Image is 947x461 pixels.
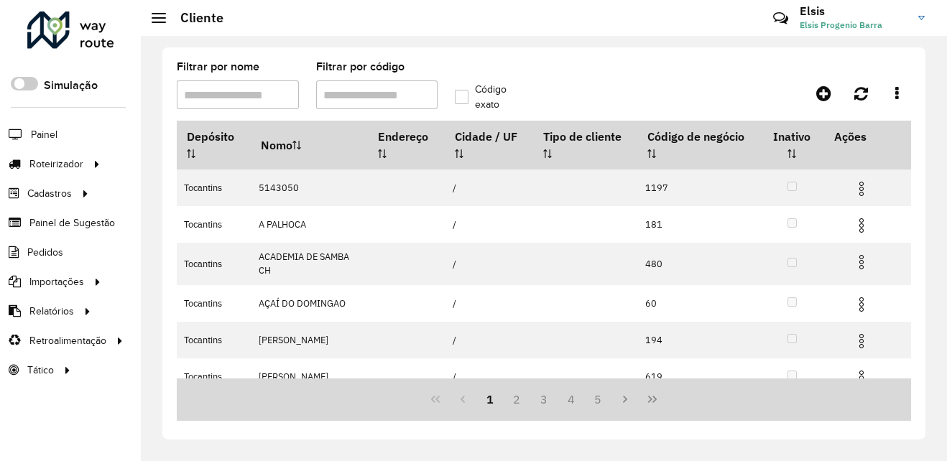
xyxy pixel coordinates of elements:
[601,4,752,43] div: Críticas? Dúvidas? Elogios? Sugestões? Entre em contato conosco!
[475,82,530,112] font: Código exato
[773,129,810,144] font: Inativo
[29,157,83,172] span: Roteirizador
[637,169,759,206] td: 1197
[177,169,251,206] td: Tocantins
[530,386,558,413] button: 3
[261,138,292,152] font: Nomo
[177,285,251,322] td: Tocantins
[455,129,517,144] font: Cidade / UF
[177,322,251,358] td: Tocantins
[44,77,98,94] label: Simulação
[637,206,759,243] td: 181
[251,285,368,322] td: AÇAÍ DO DOMINGAO
[166,10,223,26] h2: Cliente
[31,127,57,142] span: Painel
[251,322,368,358] td: [PERSON_NAME]
[29,215,115,230] span: Painel de Sugestão
[177,206,251,243] td: Tocantins
[765,3,796,34] a: Contato Rápido
[251,206,368,243] td: A PALHOCA
[445,206,534,243] td: /
[637,285,759,322] td: 60
[445,322,534,358] td: /
[27,363,54,378] span: Tático
[27,245,63,260] span: Pedidos
[637,358,759,395] td: 619
[177,243,251,285] td: Tocantins
[800,4,907,18] h3: Elsis
[476,386,504,413] button: 1
[251,169,368,206] td: 5143050
[445,169,534,206] td: /
[251,243,368,285] td: ACADEMIA DE SAMBA CH
[543,129,622,144] font: Tipo de cliente
[29,274,84,289] span: Importações
[824,121,910,152] th: Ações
[177,358,251,395] td: Tocantins
[187,129,234,144] font: Depósito
[558,386,585,413] button: 4
[177,60,259,73] font: Filtrar por nome
[27,186,72,201] span: Cadastros
[316,60,405,73] font: Filtrar por código
[29,304,74,319] span: Relatórios
[585,386,612,413] button: 5
[637,243,759,285] td: 480
[800,19,907,32] span: Elsis Progenio Barra
[445,285,534,322] td: /
[639,386,666,413] button: Última página
[445,243,534,285] td: /
[637,322,759,358] td: 194
[251,358,368,395] td: [PERSON_NAME]
[378,129,428,144] font: Endereço
[647,129,744,144] font: Código de negócio
[611,386,639,413] button: Próxima Página
[445,358,534,395] td: /
[503,386,530,413] button: 2
[29,333,106,348] span: Retroalimentação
